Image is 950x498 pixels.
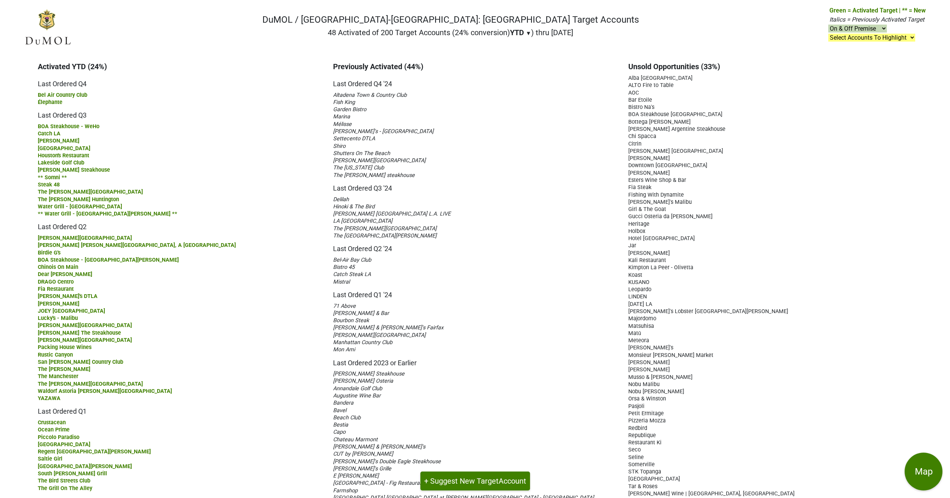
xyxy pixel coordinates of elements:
span: Catch Steak LA [333,271,371,278]
span: Steak 48 [38,182,60,188]
span: [PERSON_NAME][GEOGRAPHIC_DATA] [333,157,426,164]
span: [PERSON_NAME] Osteria [333,378,393,384]
span: [PERSON_NAME] [38,138,79,144]
span: Italics = Previously Activated Target [829,16,924,23]
h5: Last Ordered Q2 [38,217,322,231]
span: [PERSON_NAME] Steakhouse [38,167,110,173]
span: [GEOGRAPHIC_DATA] - Fig Restaurant [333,480,425,486]
span: AOC [628,90,639,96]
span: Monsieur [PERSON_NAME] Market [628,352,713,358]
span: 71 Above [333,303,356,309]
span: The Manchester [38,373,78,380]
span: The [PERSON_NAME] steakhouse [333,172,415,178]
img: DuMOL [24,9,71,46]
span: Chateau Marmont [333,436,378,443]
span: Bel-Air Bay Club [333,257,371,263]
span: Kimpton La Peer - Olivetta [628,264,693,271]
span: Marina [333,113,350,120]
span: Somerville [628,461,655,468]
span: STK Topanga [628,469,661,475]
span: Piccolo Paradiso [38,434,79,441]
span: [PERSON_NAME]'s Grille [333,465,391,472]
span: YTD [510,28,524,37]
span: [PERSON_NAME] Argentine Steakhouse [628,126,725,132]
span: Downtown [GEOGRAPHIC_DATA] [628,162,707,169]
span: Houston's Restaurant [38,152,89,159]
span: Élephante [38,99,62,105]
span: Bistro 45 [333,264,355,270]
span: Girl & The Goat [628,206,666,213]
span: [PERSON_NAME] Wine | [GEOGRAPHIC_DATA], [GEOGRAPHIC_DATA] [628,490,795,497]
span: [PERSON_NAME][GEOGRAPHIC_DATA] [333,332,426,338]
span: [PERSON_NAME] [PERSON_NAME][GEOGRAPHIC_DATA], A [GEOGRAPHIC_DATA] [38,242,236,248]
span: Redbird [628,425,647,431]
h3: Previously Activated (44%) [333,62,617,71]
span: Bourbon Steak [333,317,369,324]
span: ALTO Fire to Table [628,82,674,88]
span: Mistral [333,279,350,285]
span: Lakeside Golf Club [38,160,84,166]
span: DRAGO Centro [38,279,74,285]
span: Esters Wine Shop & Bar [628,177,686,183]
span: [GEOGRAPHIC_DATA] [38,441,90,448]
span: The [PERSON_NAME] Huntington [38,196,119,203]
span: Republique [628,432,656,439]
span: Ocean Prime [38,427,70,433]
span: Musso & [PERSON_NAME] [628,374,693,380]
span: Bottega [PERSON_NAME] [628,119,691,125]
span: [PERSON_NAME] & [PERSON_NAME]'s [333,444,425,450]
span: Annandale Golf Club [333,385,382,392]
span: Catch LA [38,130,60,137]
span: [PERSON_NAME] [628,170,670,176]
h5: Last Ordered Q2 '24 [333,239,617,253]
h5: Last Ordered Q1 '24 [333,285,617,299]
span: Meteora [628,337,649,344]
span: Fia Restaurant [38,286,74,292]
span: [PERSON_NAME]'s Malibu [628,199,692,205]
span: BOA Steakhouse - [GEOGRAPHIC_DATA][PERSON_NAME] [38,257,179,263]
span: Farmshop [333,487,358,494]
span: [PERSON_NAME] & [PERSON_NAME]'s Fairfax [333,324,443,331]
span: Beach Club [333,414,361,421]
span: [PERSON_NAME] & Bar [333,310,389,316]
span: Bestia [333,422,348,428]
span: [PERSON_NAME]'s Lobster [GEOGRAPHIC_DATA][PERSON_NAME] [628,308,788,315]
span: Rustic Canyon [38,352,73,358]
span: Chinois On Main [38,264,78,270]
span: [PERSON_NAME] The Steakhouse [38,330,121,336]
span: [PERSON_NAME]'s - [GEOGRAPHIC_DATA] [333,128,434,135]
span: Petit Ermitage [628,410,664,417]
span: South [PERSON_NAME] Grill [38,470,107,477]
span: The Bird Streets Club [38,478,90,484]
span: BOA Steakhouse - WeHo [38,123,99,130]
span: [GEOGRAPHIC_DATA] [38,145,90,152]
span: [GEOGRAPHIC_DATA][PERSON_NAME] [38,463,132,470]
span: The [PERSON_NAME][GEOGRAPHIC_DATA] [38,189,143,195]
span: E [PERSON_NAME] [333,473,379,479]
span: [PERSON_NAME] [628,366,670,373]
span: Water Grill - [GEOGRAPHIC_DATA] [38,203,122,210]
span: [PERSON_NAME][GEOGRAPHIC_DATA] [38,235,132,241]
h5: Last Ordered 2023 or Earlier [333,353,617,367]
span: [PERSON_NAME] [38,301,79,307]
span: The [GEOGRAPHIC_DATA][PERSON_NAME] [333,233,437,239]
span: Hinoki & The Bird [333,203,375,210]
span: KUSANO [628,279,649,285]
span: Koast [628,272,642,278]
span: CUT by [PERSON_NAME] [333,451,393,457]
span: [PERSON_NAME] [628,250,670,256]
span: Seco [628,447,641,453]
span: Gucci Osteria da [PERSON_NAME] [628,213,713,220]
span: Pizzeria Mozza [628,417,666,424]
span: Heritage [628,221,649,227]
span: YAZAWA [38,395,60,402]
span: Mon Ami [333,346,355,353]
span: Altadena Town & Country Club [333,92,407,98]
span: Lucky's - Malibu [38,315,78,321]
span: Manhattan Country Club [333,339,392,346]
span: Majordomo [628,315,656,322]
span: The [PERSON_NAME][GEOGRAPHIC_DATA] [38,381,143,387]
span: Shiro [333,143,346,149]
span: Saltie Girl [38,456,62,462]
button: + Suggest New TargetAccount [420,472,530,490]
